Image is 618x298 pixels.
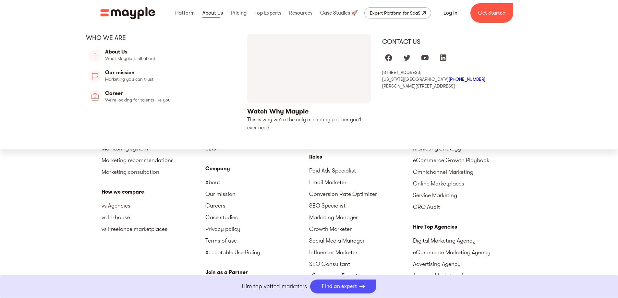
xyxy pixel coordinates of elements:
[247,34,371,132] a: open lightbox
[309,246,413,258] a: Influencer Marketer
[418,51,431,64] a: Mayple at Youtube
[436,5,465,21] a: Log In
[102,154,205,166] a: Marketing recommendations
[413,223,517,231] div: Hire Top Agencies
[205,165,309,173] div: Company
[385,54,393,62] img: facebook logo
[413,246,517,258] a: eCommerce Marketing Agency
[470,3,513,23] a: Get Started
[309,188,413,200] a: Conversion Rate Optimizer
[437,51,450,64] a: Mayple at LinkedIn
[100,7,155,19] a: home
[413,154,517,166] a: eCommerce Growth Playbook
[102,223,205,235] a: vs Freelance marketplaces
[439,54,447,62] img: linkedIn
[102,188,205,196] div: How we compare
[413,166,517,178] a: Omnichannel Marketing
[309,153,413,161] div: Roles
[413,270,517,281] a: Amazon Marketing Agency
[413,178,517,189] a: Online Marketplaces
[413,258,517,270] a: Advertising Agency
[102,166,205,178] a: Marketing consultation
[382,69,532,89] div: [STREET_ADDRESS] [US_STATE][GEOGRAPHIC_DATA] [PERSON_NAME][STREET_ADDRESS]
[309,223,413,235] a: Growth Marketer
[364,7,431,18] a: Expert Platform for SaaS
[205,246,309,258] a: Acceptable Use Policy
[309,176,413,188] a: Email Marketer
[413,189,517,201] a: Service Marketing
[100,7,155,19] img: Mayple logo
[309,165,413,176] a: Paid Ads Specialist
[253,3,283,23] div: Top Experts
[205,268,309,276] div: Join as a Partner
[205,235,309,246] a: Terms of use
[370,9,420,17] div: Expert Platform for SaaS
[309,200,413,211] a: SEO Specialist
[173,3,196,23] div: Platform
[400,51,413,64] a: Mayple at Twitter
[102,211,205,223] a: vs In-house
[309,235,413,246] a: Social Media Manager
[322,283,357,290] div: Find an expert
[413,235,517,246] a: Digital Marketing Agency
[309,211,413,223] a: Marketing Manager
[382,51,395,64] a: Mayple at Facebook
[309,258,413,270] a: SEO Consultant
[201,3,224,23] div: About Us
[242,282,307,291] p: Hire top vetted marketers
[205,223,309,235] a: Privacy policy
[205,211,309,223] a: Case studies
[309,270,413,281] a: eCommerce Expert
[403,54,411,62] img: twitter logo
[382,38,532,46] div: Contact us
[449,77,485,82] a: [PHONE_NUMBER]
[205,200,309,211] a: Careers
[102,200,205,211] a: vs Agencies
[421,54,429,62] img: youtube logo
[205,176,309,188] a: About
[86,34,236,42] div: Who we are
[229,3,248,23] div: Pricing
[287,3,314,23] div: Resources
[205,188,309,200] a: Our mission
[413,201,517,213] a: CRO Audit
